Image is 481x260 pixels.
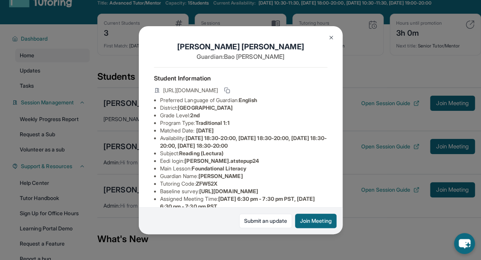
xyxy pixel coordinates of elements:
[184,158,259,164] span: [PERSON_NAME].atstepup24
[160,150,327,157] li: Subject :
[222,86,232,95] button: Copy link
[295,214,337,228] button: Join Meeting
[192,165,246,172] span: Foundational Literacy
[328,35,334,41] img: Close Icon
[160,96,327,104] li: Preferred Language of Guardian:
[160,135,327,149] span: [DATE] 18:30-20:00, [DATE] 18:30-20:00, [DATE] 18:30-20:00, [DATE] 18:30-20:00
[160,127,327,134] li: Matched Date:
[160,157,327,165] li: Eedi login :
[239,214,292,228] a: Submit an update
[195,120,229,126] span: Traditional 1:1
[454,233,475,254] button: chat-button
[196,127,214,134] span: [DATE]
[160,188,327,195] li: Baseline survey :
[160,104,327,112] li: District:
[160,195,315,210] span: [DATE] 6:30 pm - 7:30 pm PST, [DATE] 6:30 pm - 7:30 pm PST
[154,74,327,83] h4: Student Information
[199,188,258,194] span: [URL][DOMAIN_NAME]
[190,112,199,118] span: 2nd
[178,104,233,111] span: [GEOGRAPHIC_DATA]
[154,52,327,61] p: Guardian: Bao [PERSON_NAME]
[154,41,327,52] h1: [PERSON_NAME] [PERSON_NAME]
[198,173,243,179] span: [PERSON_NAME]
[160,119,327,127] li: Program Type:
[160,195,327,210] li: Assigned Meeting Time :
[160,172,327,180] li: Guardian Name :
[160,112,327,119] li: Grade Level:
[179,150,224,156] span: Reading (Lectura)
[160,180,327,188] li: Tutoring Code :
[160,165,327,172] li: Main Lesson :
[239,97,257,103] span: English
[196,180,217,187] span: ZFW52X
[163,87,218,94] span: [URL][DOMAIN_NAME]
[160,134,327,150] li: Availability:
